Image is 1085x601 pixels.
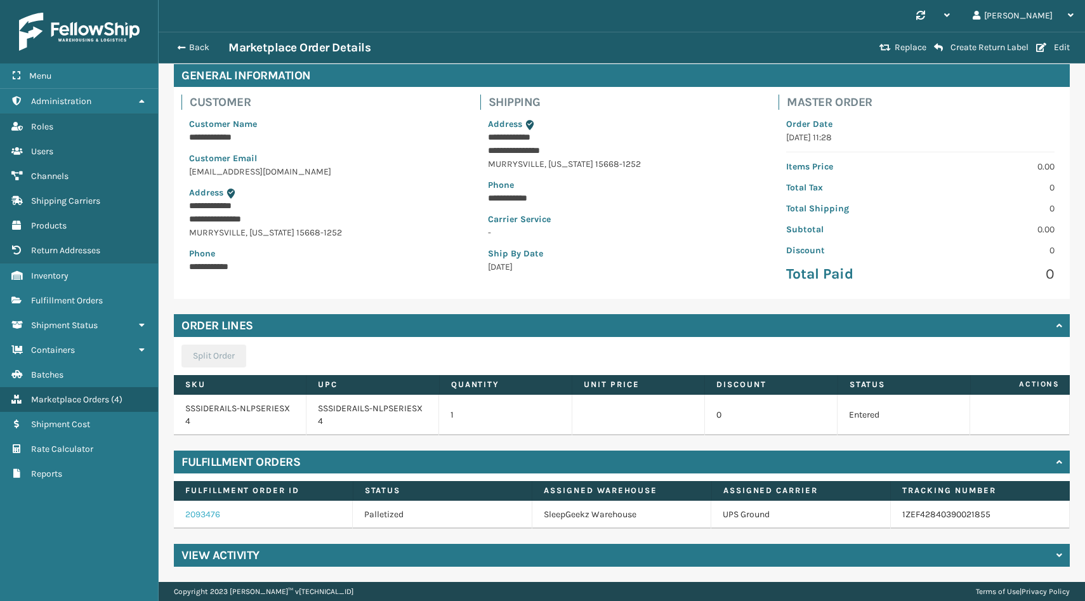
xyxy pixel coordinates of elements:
td: UPS Ground [711,501,890,529]
p: [EMAIL_ADDRESS][DOMAIN_NAME] [189,165,457,178]
a: Terms of Use [976,587,1020,596]
p: 0 [928,244,1055,257]
button: Create Return Label [930,42,1032,53]
button: Split Order [181,345,246,367]
button: Edit [1032,42,1074,53]
p: MURRYSVILLE , [US_STATE] 15668-1252 [488,157,756,171]
span: Inventory [31,270,69,281]
p: Carrier Service [488,213,756,226]
p: 0.00 [928,223,1055,236]
a: Privacy Policy [1022,587,1070,596]
span: Shipping Carriers [31,195,100,206]
td: Entered [838,395,970,435]
td: SleepGeekz Warehouse [532,501,711,529]
p: Subtotal [786,223,912,236]
img: logo [19,13,140,51]
h4: General Information [174,64,1070,87]
button: Replace [876,42,930,53]
td: Palletized [353,501,532,529]
p: 0.00 [928,160,1055,173]
p: 0 [928,181,1055,194]
label: Assigned Warehouse [544,485,700,496]
span: Administration [31,96,91,107]
h4: Master Order [787,95,1062,110]
span: Marketplace Orders [31,394,109,405]
p: Customer Name [189,117,457,131]
span: Menu [29,70,51,81]
h4: Fulfillment Orders [181,454,300,470]
h4: Order Lines [181,318,253,333]
h3: Marketplace Order Details [228,40,371,55]
span: Roles [31,121,53,132]
span: Shipment Status [31,320,98,331]
p: Customer Email [189,152,457,165]
span: Reports [31,468,62,479]
p: [DATE] 11:28 [786,131,1055,144]
span: ( 4 ) [111,394,122,405]
label: Status [365,485,521,496]
i: Edit [1036,43,1046,52]
p: Total Shipping [786,202,912,215]
a: 2093476 [185,509,220,520]
p: - [488,226,756,239]
span: Rate Calculator [31,444,93,454]
p: Phone [189,247,457,260]
button: Back [170,42,228,53]
span: Actions [975,374,1067,395]
p: [DATE] [488,260,756,274]
p: Discount [786,244,912,257]
span: Shipment Cost [31,419,90,430]
label: Unit Price [584,379,693,390]
span: Address [488,119,522,129]
p: Items Price [786,160,912,173]
i: Replace [879,43,891,52]
label: Discount [716,379,825,390]
span: Return Addresses [31,245,100,256]
td: SSSIDERAILS-NLPSERIESX4 [306,395,439,435]
p: Total Tax [786,181,912,194]
span: Users [31,146,53,157]
p: Phone [488,178,756,192]
span: Products [31,220,67,231]
a: SSSIDERAILS-NLPSERIESX4 [185,403,290,426]
div: | [976,582,1070,601]
td: 1 [439,395,572,435]
label: SKU [185,379,294,390]
h4: View Activity [181,548,260,563]
label: UPC [318,379,427,390]
h4: Customer [190,95,465,110]
h4: Shipping [489,95,764,110]
label: Fulfillment Order Id [185,485,341,496]
span: Batches [31,369,63,380]
span: Address [189,187,223,198]
p: Ship By Date [488,247,756,260]
span: Containers [31,345,75,355]
a: 1ZEF42840390021855 [902,509,990,520]
td: 0 [705,395,838,435]
p: 0 [928,202,1055,215]
p: 0 [928,265,1055,284]
p: Copyright 2023 [PERSON_NAME]™ v [TECHNICAL_ID] [174,582,353,601]
i: Create Return Label [934,43,943,53]
p: MURRYSVILLE , [US_STATE] 15668-1252 [189,226,457,239]
p: Order Date [786,117,1055,131]
p: Total Paid [786,265,912,284]
label: Quantity [451,379,560,390]
label: Status [850,379,959,390]
span: Channels [31,171,69,182]
span: Fulfillment Orders [31,295,103,306]
label: Assigned Carrier [723,485,879,496]
label: Tracking Number [902,485,1058,496]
